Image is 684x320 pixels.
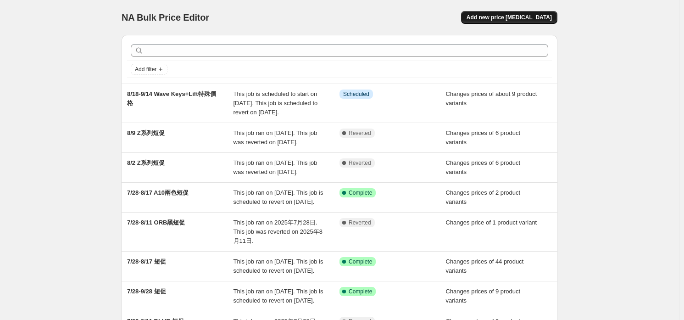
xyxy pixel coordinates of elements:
span: This job ran on [DATE]. This job is scheduled to revert on [DATE]. [234,258,323,274]
span: 7/28-8/11 ORB黑短促 [127,219,185,226]
span: 8/9 Z系列短促 [127,129,165,136]
span: 7/28-8/17 A10兩色短促 [127,189,189,196]
span: 8/18-9/14 Wave Keys+Lift特殊價格 [127,90,216,107]
span: NA Bulk Price Editor [122,12,209,22]
span: Reverted [349,159,371,167]
span: Changes prices of 6 product variants [446,159,521,175]
button: Add filter [131,64,167,75]
span: Complete [349,288,372,295]
span: Add new price [MEDICAL_DATA] [467,14,552,21]
span: This job ran on 2025年7月28日. This job was reverted on 2025年8月11日. [234,219,323,244]
span: This job ran on [DATE]. This job is scheduled to revert on [DATE]. [234,189,323,205]
span: 7/28-9/28 短促 [127,288,166,295]
span: Changes prices of 9 product variants [446,288,521,304]
span: Changes prices of 2 product variants [446,189,521,205]
span: This job ran on [DATE]. This job was reverted on [DATE]. [234,129,317,146]
span: Complete [349,189,372,196]
span: Changes price of 1 product variant [446,219,537,226]
span: Reverted [349,129,371,137]
span: Add filter [135,66,156,73]
span: 8/2 Z系列短促 [127,159,165,166]
span: Complete [349,258,372,265]
span: This job ran on [DATE]. This job is scheduled to revert on [DATE]. [234,288,323,304]
span: Scheduled [343,90,369,98]
span: Changes prices of about 9 product variants [446,90,537,107]
span: Reverted [349,219,371,226]
span: 7/28-8/17 短促 [127,258,166,265]
span: This job is scheduled to start on [DATE]. This job is scheduled to revert on [DATE]. [234,90,318,116]
span: Changes prices of 6 product variants [446,129,521,146]
span: Changes prices of 44 product variants [446,258,524,274]
button: Add new price [MEDICAL_DATA] [461,11,557,24]
span: This job ran on [DATE]. This job was reverted on [DATE]. [234,159,317,175]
